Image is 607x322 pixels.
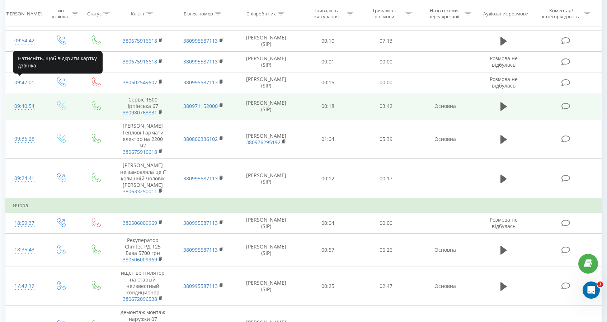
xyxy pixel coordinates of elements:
a: 380995587113 [183,37,218,44]
div: Коментар/категорія дзвінка [540,8,582,20]
div: 18:59:37 [13,216,36,230]
a: 380995587113 [183,219,218,226]
td: [PERSON_NAME] (SIP) [234,30,299,51]
div: Бізнес номер [184,10,213,16]
a: 380995587113 [183,58,218,65]
div: Натисніть, щоб відкрити картку дзвінка [13,51,103,74]
div: 17:49:19 [13,279,36,293]
td: [PERSON_NAME] (SIP) [234,159,299,198]
div: 09:36:28 [13,132,36,146]
a: 380672096538 [123,295,157,302]
td: 00:18 [299,93,357,119]
a: 380980763831 [123,109,157,116]
a: 380800336102 [183,136,218,142]
td: 02:47 [357,266,415,306]
span: Розмова не відбулась [490,216,518,229]
td: [PERSON_NAME] (SIP) [234,93,299,119]
div: Назва схеми переадресації [424,8,463,20]
a: 380976295192 [246,139,281,146]
a: 380675916618 [123,37,157,44]
td: 00:15 [299,72,357,93]
a: 380633250011 [123,188,157,195]
a: 380675916618 [123,148,157,155]
a: 380506009969 [123,219,157,226]
td: [PERSON_NAME] (SIP) [234,266,299,306]
td: Основна [415,119,476,159]
a: 380506009969 [123,256,157,263]
td: 00:00 [357,51,415,72]
td: [PERSON_NAME] (SIP) [234,72,299,93]
div: Тривалість розмови [365,8,404,20]
a: 380995587113 [183,283,218,289]
td: 00:04 [299,213,357,233]
a: 380995587113 [183,79,218,86]
a: 380502549607 [123,79,157,86]
td: Рекуператор Climtec РД 125 База 5700 грн [113,233,173,266]
td: [PERSON_NAME] (SIP) [234,213,299,233]
td: Основна [415,266,476,306]
div: Тривалість очікування [307,8,345,20]
td: [PERSON_NAME] (SIP) [234,233,299,266]
span: 1 [597,281,603,287]
div: 09:47:01 [13,76,36,90]
td: 00:12 [299,159,357,198]
div: [PERSON_NAME] [5,10,42,16]
a: 380971152000 [183,103,218,109]
div: Співробітник [246,10,276,16]
td: [PERSON_NAME] Теплові Гармати електро на 2200 м2 [113,119,173,159]
div: 18:35:43 [13,243,36,257]
span: Розмова не відбулась [490,76,518,89]
div: Тип дзвінка [49,8,70,20]
td: 06:26 [357,233,415,266]
td: Основна [415,93,476,119]
td: 00:01 [299,51,357,72]
td: 00:00 [357,213,415,233]
div: 09:40:54 [13,99,36,113]
div: Статус [87,10,102,16]
td: 01:04 [299,119,357,159]
div: Аудіозапис розмови [483,10,528,16]
a: 380995587113 [183,175,218,182]
td: 00:17 [357,159,415,198]
td: 00:25 [299,266,357,306]
td: 00:10 [299,30,357,51]
a: 380995587113 [183,246,218,253]
td: 07:13 [357,30,415,51]
td: 00:57 [299,233,357,266]
div: Клієнт [131,10,145,16]
span: Розмова не відбулась [490,55,518,68]
div: 09:54:42 [13,34,36,48]
td: Основна [415,233,476,266]
td: 00:00 [357,72,415,93]
td: 05:39 [357,119,415,159]
td: [PERSON_NAME] не замовляла це її колишній чоловік [PERSON_NAME] [113,159,173,198]
div: 09:24:41 [13,171,36,185]
td: [PERSON_NAME] [234,119,299,159]
td: Вчора [6,198,602,213]
a: 380675916618 [123,58,157,65]
td: [PERSON_NAME] (SIP) [234,51,299,72]
td: Сервіс 1500 Ірпінська 67 [113,93,173,119]
td: 03:42 [357,93,415,119]
iframe: Intercom live chat [583,281,600,299]
td: ищет вентилятор на старый неизвестный кондиционер [113,266,173,306]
